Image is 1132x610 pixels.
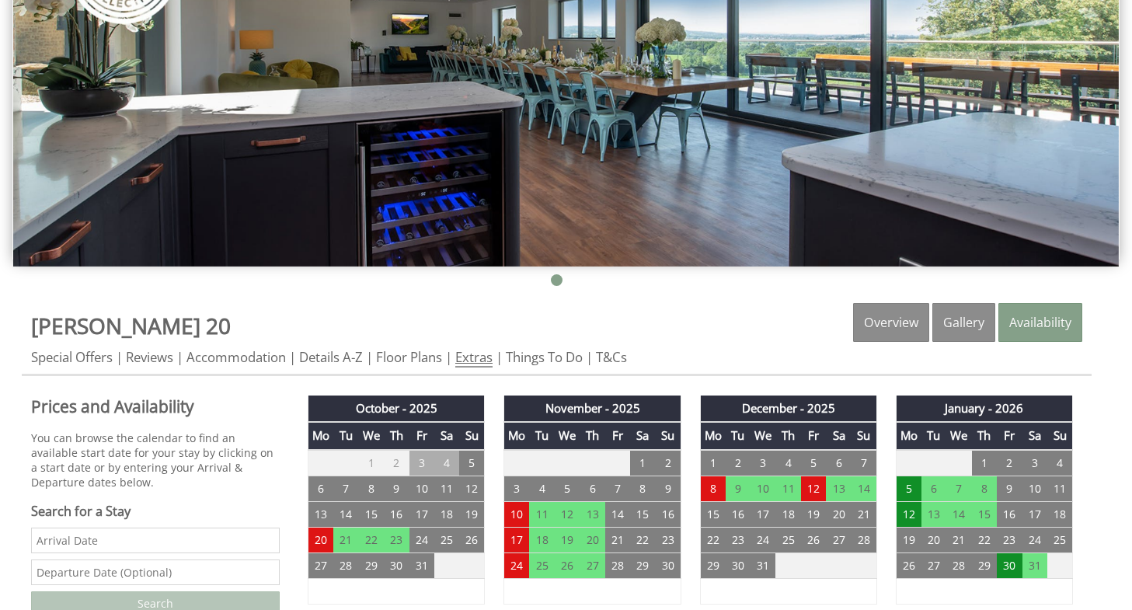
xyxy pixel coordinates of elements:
td: 31 [1022,552,1047,578]
td: 4 [529,476,554,501]
td: 23 [726,527,751,552]
td: 10 [751,476,775,501]
th: Fr [605,422,630,449]
th: Fr [997,422,1022,449]
td: 3 [751,450,775,476]
a: Special Offers [31,348,113,366]
td: 20 [826,501,851,527]
td: 29 [700,552,725,578]
td: 26 [801,527,826,552]
th: We [751,422,775,449]
a: Overview [853,303,929,342]
td: 2 [997,450,1022,476]
td: 10 [504,501,529,527]
td: 27 [308,552,333,578]
td: 15 [359,501,384,527]
td: 2 [384,450,409,476]
th: Th [384,422,409,449]
td: 21 [946,527,971,552]
th: Tu [921,422,946,449]
td: 30 [726,552,751,578]
td: 8 [630,476,655,501]
td: 16 [726,501,751,527]
th: Sa [1022,422,1047,449]
th: We [359,422,384,449]
td: 7 [946,476,971,501]
td: 26 [459,527,484,552]
td: 21 [605,527,630,552]
th: We [946,422,971,449]
td: 28 [333,552,358,578]
input: Departure Date (Optional) [31,559,280,585]
th: Tu [529,422,554,449]
td: 11 [1047,476,1072,501]
td: 23 [656,527,681,552]
td: 25 [434,527,459,552]
td: 14 [605,501,630,527]
th: Th [775,422,800,449]
td: 16 [384,501,409,527]
a: Details A-Z [299,348,363,366]
td: 9 [656,476,681,501]
td: 28 [605,552,630,578]
td: 3 [504,476,529,501]
td: 13 [921,501,946,527]
td: 19 [555,527,580,552]
th: October - 2025 [308,396,485,422]
td: 18 [1047,501,1072,527]
td: 30 [656,552,681,578]
td: 6 [826,450,851,476]
td: 25 [775,527,800,552]
p: You can browse the calendar to find an available start date for your stay by clicking on a start ... [31,430,280,490]
th: Th [580,422,604,449]
td: 15 [700,501,725,527]
td: 27 [921,552,946,578]
td: 23 [997,527,1022,552]
td: 19 [459,501,484,527]
td: 13 [826,476,851,501]
td: 8 [972,476,997,501]
td: 5 [459,450,484,476]
td: 13 [580,501,604,527]
td: 14 [852,476,876,501]
td: 17 [751,501,775,527]
a: Extras [455,348,493,368]
td: 8 [700,476,725,501]
th: Mo [700,422,725,449]
th: Mo [308,422,333,449]
td: 22 [359,527,384,552]
td: 30 [384,552,409,578]
td: 12 [896,501,921,527]
td: 12 [801,476,826,501]
td: 4 [1047,450,1072,476]
td: 7 [605,476,630,501]
td: 7 [333,476,358,501]
th: Tu [333,422,358,449]
td: 3 [1022,450,1047,476]
a: Reviews [126,348,173,366]
td: 22 [700,527,725,552]
th: Su [459,422,484,449]
th: Th [972,422,997,449]
td: 28 [852,527,876,552]
a: [PERSON_NAME] 20 [31,311,231,340]
th: Sa [826,422,851,449]
td: 7 [852,450,876,476]
td: 13 [308,501,333,527]
td: 26 [896,552,921,578]
td: 20 [308,527,333,552]
td: 1 [700,450,725,476]
td: 17 [409,501,434,527]
td: 24 [409,527,434,552]
th: November - 2025 [504,396,681,422]
th: Sa [434,422,459,449]
th: We [555,422,580,449]
td: 25 [529,552,554,578]
td: 6 [580,476,604,501]
h3: Search for a Stay [31,503,280,520]
th: Mo [896,422,921,449]
td: 25 [1047,527,1072,552]
th: Su [1047,422,1072,449]
a: Accommodation [186,348,286,366]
